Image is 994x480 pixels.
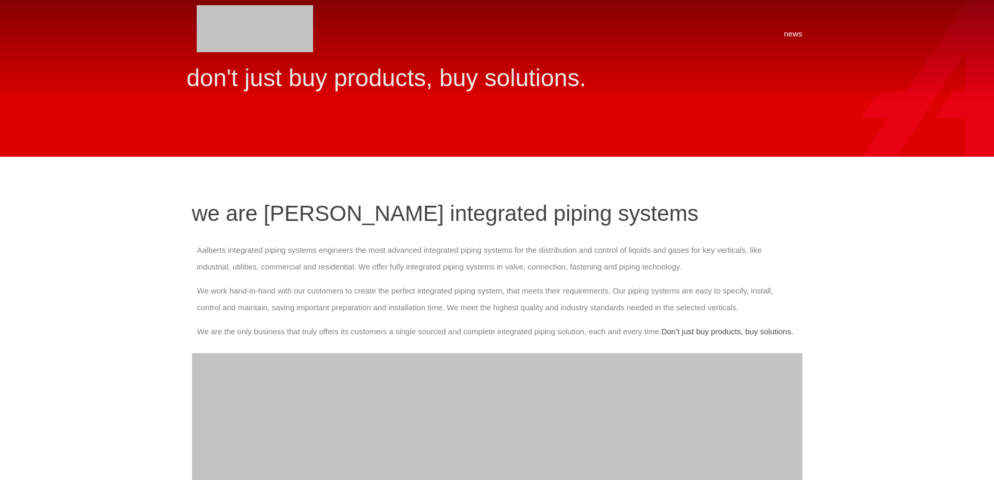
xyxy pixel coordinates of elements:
h2: we are [PERSON_NAME] integrated piping systems [192,201,803,226]
a: news [784,26,802,42]
p: We work hand-in-hand with our customers to create the perfect integrated piping system, that meet... [197,283,797,316]
p: Aalberts integrated piping systems engineers the most advanced integrated piping systems for the ... [197,242,797,275]
p: We are the only business that truly offers its customers a single sourced and complete integrated... [197,323,797,340]
nav: Menu [329,26,803,42]
strong: Don’t just buy products, buy solutions. [661,327,793,336]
